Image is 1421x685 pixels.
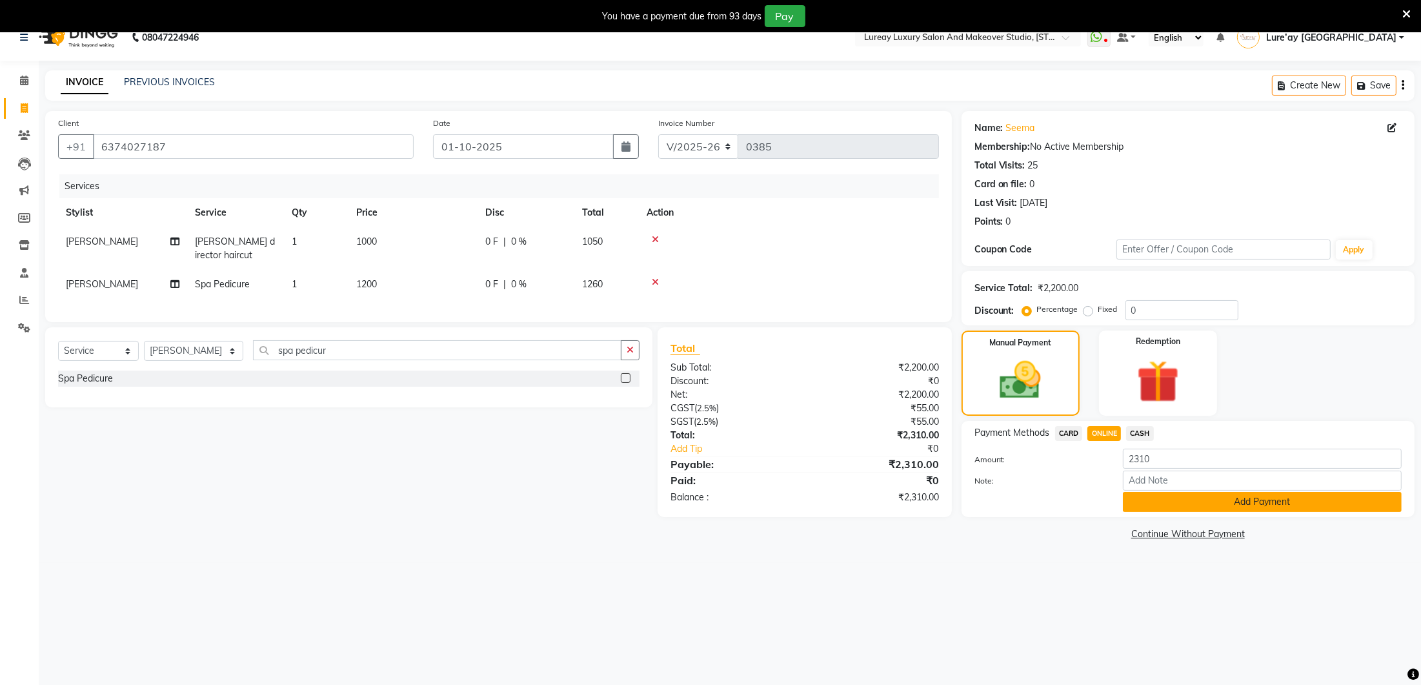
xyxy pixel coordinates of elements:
[661,374,805,388] div: Discount:
[511,235,527,249] span: 0 %
[1038,281,1079,295] div: ₹2,200.00
[974,243,1117,256] div: Coupon Code
[974,281,1033,295] div: Service Total:
[1006,121,1035,135] a: Seema
[964,527,1412,541] a: Continue Without Payment
[1055,426,1083,441] span: CARD
[974,196,1018,210] div: Last Visit:
[661,473,805,488] div: Paid:
[974,426,1050,440] span: Payment Methods
[697,403,716,413] span: 2.5%
[974,121,1003,135] div: Name:
[356,278,377,290] span: 1200
[1266,31,1396,45] span: Lure’ay [GEOGRAPHIC_DATA]
[670,416,694,427] span: SGST
[974,140,1402,154] div: No Active Membership
[965,475,1114,487] label: Note:
[661,402,805,415] div: ( )
[1098,303,1118,315] label: Fixed
[1123,471,1402,491] input: Add Note
[58,134,94,159] button: +91
[989,337,1051,349] label: Manual Payment
[805,415,949,429] div: ₹55.00
[1336,240,1373,260] button: Apply
[974,304,1014,318] div: Discount:
[348,198,478,227] th: Price
[1123,492,1402,512] button: Add Payment
[1087,426,1121,441] span: ONLINE
[574,198,639,227] th: Total
[1126,426,1154,441] span: CASH
[805,402,949,415] div: ₹55.00
[805,429,949,442] div: ₹2,310.00
[1272,76,1346,96] button: Create New
[1123,449,1402,469] input: Amount
[1006,215,1011,229] div: 0
[33,19,121,56] img: logo
[58,198,187,227] th: Stylist
[661,361,805,374] div: Sub Total:
[670,342,700,355] span: Total
[974,159,1025,172] div: Total Visits:
[1351,76,1396,96] button: Save
[93,134,414,159] input: Search by Name/Mobile/Email/Code
[987,356,1054,404] img: _cash.svg
[195,278,250,290] span: Spa Pedicure
[658,118,714,129] label: Invoice Number
[253,340,621,360] input: Search or Scan
[1116,240,1330,260] input: Enter Offer / Coupon Code
[61,71,108,94] a: INVOICE
[292,278,297,290] span: 1
[124,76,215,88] a: PREVIOUS INVOICES
[829,442,949,456] div: ₹0
[661,442,829,456] a: Add Tip
[503,235,506,249] span: |
[292,236,297,247] span: 1
[805,491,949,504] div: ₹2,310.00
[974,140,1031,154] div: Membership:
[58,372,113,385] div: Spa Pedicure
[284,198,348,227] th: Qty
[661,415,805,429] div: ( )
[639,198,939,227] th: Action
[965,454,1114,465] label: Amount:
[974,178,1027,191] div: Card on file:
[1020,196,1048,210] div: [DATE]
[485,278,498,291] span: 0 F
[661,429,805,442] div: Total:
[696,416,716,427] span: 2.5%
[356,236,377,247] span: 1000
[66,236,138,247] span: [PERSON_NAME]
[805,361,949,374] div: ₹2,200.00
[974,215,1003,229] div: Points:
[661,491,805,504] div: Balance :
[805,374,949,388] div: ₹0
[58,118,79,129] label: Client
[59,174,949,198] div: Services
[485,235,498,249] span: 0 F
[582,278,603,290] span: 1260
[1136,336,1180,347] label: Redemption
[1037,303,1078,315] label: Percentage
[582,236,603,247] span: 1050
[195,236,275,261] span: [PERSON_NAME] director haircut
[1124,355,1193,408] img: _gift.svg
[142,19,199,56] b: 08047224946
[805,388,949,402] div: ₹2,200.00
[511,278,527,291] span: 0 %
[765,5,805,27] button: Pay
[66,278,138,290] span: [PERSON_NAME]
[1028,159,1038,172] div: 25
[603,10,762,23] div: You have a payment due from 93 days
[805,456,949,472] div: ₹2,310.00
[187,198,284,227] th: Service
[661,456,805,472] div: Payable:
[1030,178,1035,191] div: 0
[661,388,805,402] div: Net:
[503,278,506,291] span: |
[1237,26,1260,48] img: Lure’ay India
[670,402,694,414] span: CGST
[433,118,450,129] label: Date
[805,473,949,488] div: ₹0
[478,198,574,227] th: Disc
